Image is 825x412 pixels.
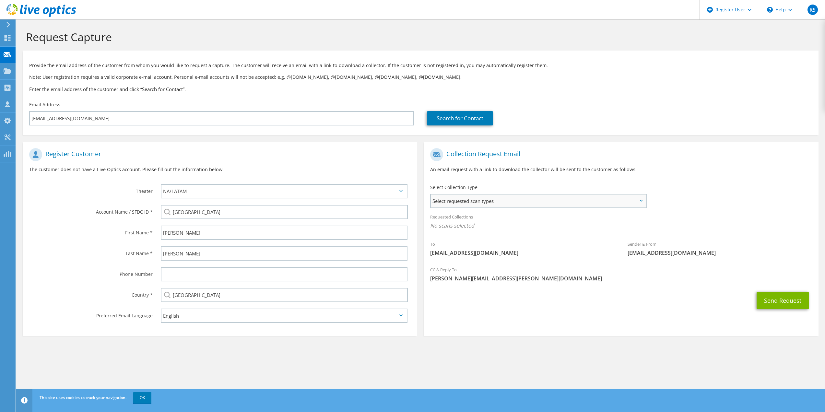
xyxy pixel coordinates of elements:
p: An email request with a link to download the collector will be sent to the customer as follows. [430,166,812,173]
label: Country * [29,288,153,298]
p: Note: User registration requires a valid corporate e-mail account. Personal e-mail accounts will ... [29,74,812,81]
span: [EMAIL_ADDRESS][DOMAIN_NAME] [430,249,615,256]
span: Select requested scan types [431,194,646,207]
div: Requested Collections [424,210,818,234]
p: Provide the email address of the customer from whom you would like to request a capture. The cust... [29,62,812,69]
div: To [424,237,621,260]
div: CC & Reply To [424,263,818,285]
label: Theater [29,184,153,194]
span: This site uses cookies to track your navigation. [40,395,126,400]
label: Email Address [29,101,60,108]
span: No scans selected [430,222,812,229]
label: First Name * [29,226,153,236]
a: OK [133,392,151,404]
h1: Collection Request Email [430,148,808,161]
h1: Request Capture [26,30,812,44]
label: Phone Number [29,267,153,277]
h3: Enter the email address of the customer and click “Search for Contact”. [29,86,812,93]
label: Select Collection Type [430,184,477,191]
label: Last Name * [29,246,153,257]
label: Preferred Email Language [29,309,153,319]
p: The customer does not have a Live Optics account. Please fill out the information below. [29,166,411,173]
span: RS [807,5,818,15]
span: [EMAIL_ADDRESS][DOMAIN_NAME] [628,249,812,256]
a: Search for Contact [427,111,493,125]
h1: Register Customer [29,148,407,161]
span: [PERSON_NAME][EMAIL_ADDRESS][PERSON_NAME][DOMAIN_NAME] [430,275,812,282]
div: Sender & From [621,237,819,260]
label: Account Name / SFDC ID * [29,205,153,215]
svg: \n [767,7,773,13]
button: Send Request [757,292,809,309]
